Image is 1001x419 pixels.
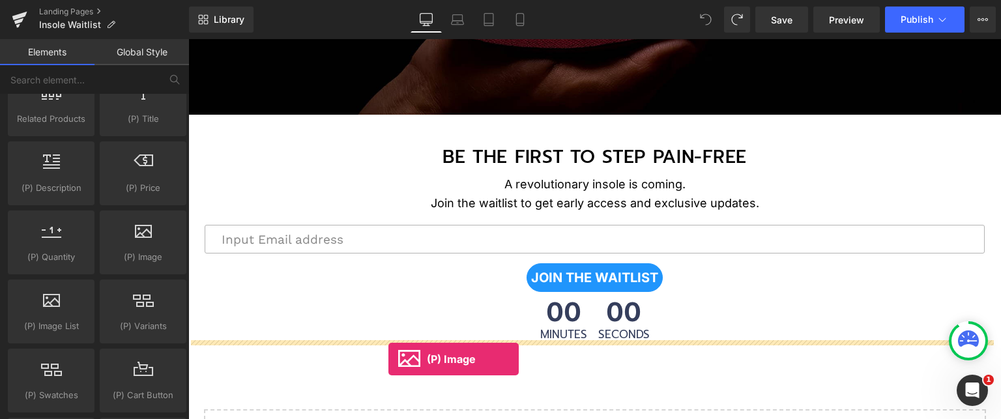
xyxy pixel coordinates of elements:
span: (P) Description [12,181,91,195]
span: (P) Title [104,112,182,126]
span: Library [214,14,244,25]
span: Insole Waitlist [39,20,101,30]
a: Global Style [94,39,189,65]
span: Preview [829,13,864,27]
span: 00 [410,260,461,290]
span: (P) Price [104,181,182,195]
span: (P) Quantity [12,250,91,264]
span: JOIN THE WAITLIST [343,231,470,246]
span: Minutes [352,290,399,301]
span: Publish [901,14,933,25]
a: Mobile [504,7,536,33]
span: 1 [983,375,994,385]
a: Tablet [473,7,504,33]
span: (P) Image List [12,319,91,333]
span: (P) Image [104,250,182,264]
a: Laptop [442,7,473,33]
a: Desktop [411,7,442,33]
a: Preview [813,7,880,33]
button: Redo [724,7,750,33]
span: (P) Swatches [12,388,91,402]
span: Related Products [12,112,91,126]
a: New Library [189,7,254,33]
button: More [970,7,996,33]
span: Save [771,13,792,27]
span: Seconds [410,290,461,301]
a: JOIN THE WAITLIST [338,224,474,253]
a: Landing Pages [39,7,189,17]
button: Undo [693,7,719,33]
iframe: To enrich screen reader interactions, please activate Accessibility in Grammarly extension settings [188,39,1001,419]
button: Publish [885,7,965,33]
span: 00 [352,260,399,290]
iframe: Intercom live chat [957,375,988,406]
span: (P) Cart Button [104,388,182,402]
span: (P) Variants [104,319,182,333]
